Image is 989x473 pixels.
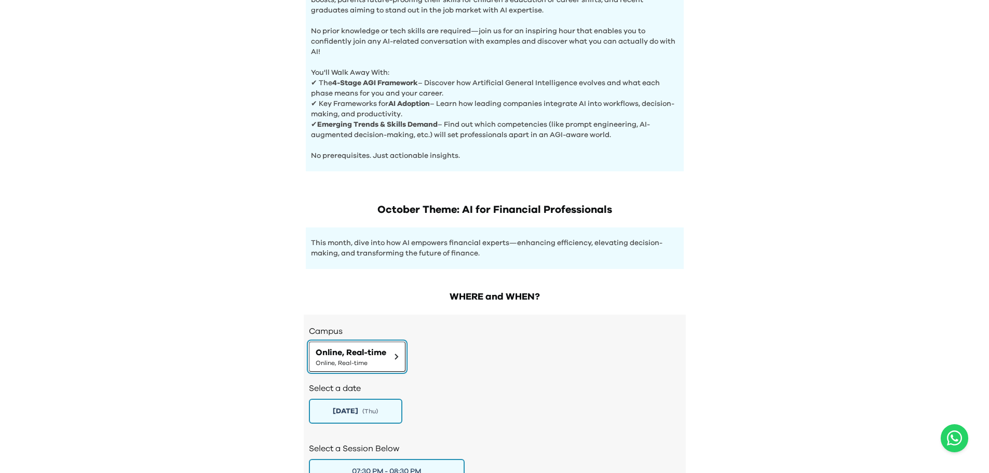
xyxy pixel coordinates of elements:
[941,424,968,452] button: Open WhatsApp chat
[332,79,418,87] b: 4-Stage AGI Framework
[311,16,679,57] p: No prior knowledge or tech skills are required—join us for an inspiring hour that enables you to ...
[304,290,686,304] h2: WHERE and WHEN?
[311,78,679,99] p: ✔ The – Discover how Artificial General Intelligence evolves and what each phase means for you an...
[941,424,968,452] a: Chat with us on WhatsApp
[311,57,679,78] p: You'll Walk Away With:
[309,325,681,337] h3: Campus
[311,119,679,140] p: ✔ – Find out which competencies (like prompt engineering, AI-augmented decision-making, etc.) wil...
[316,359,386,367] span: Online, Real-time
[362,407,378,415] span: ( Thu )
[309,442,681,455] h2: Select a Session Below
[388,100,430,107] b: AI Adoption
[309,399,402,424] button: [DATE](Thu)
[311,140,679,161] p: No prerequisites. Just actionable insights.
[317,121,438,128] b: Emerging Trends & Skills Demand
[311,99,679,119] p: ✔ Key Frameworks for – Learn how leading companies integrate AI into workflows, decision-making, ...
[333,406,358,416] span: [DATE]
[316,346,386,359] span: Online, Real-time
[311,238,679,259] p: This month, dive into how AI empowers financial experts—enhancing efficiency, elevating decision-...
[306,202,684,217] h1: October Theme: AI for Financial Professionals
[309,342,405,372] button: Online, Real-timeOnline, Real-time
[309,382,681,395] h2: Select a date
